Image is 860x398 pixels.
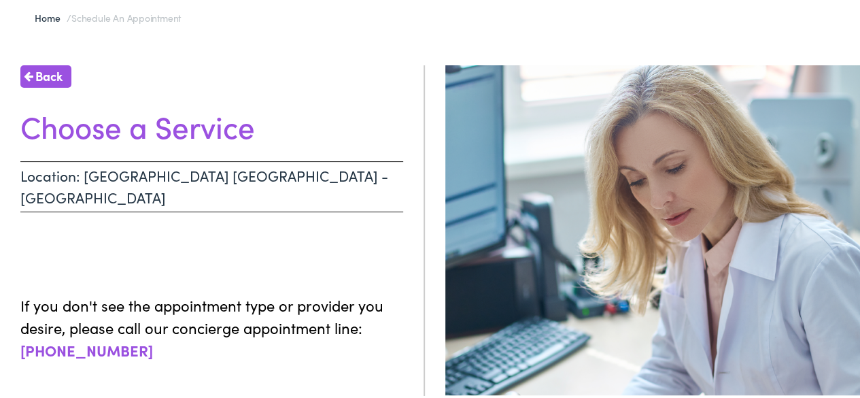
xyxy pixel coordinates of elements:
h1: Choose a Service [20,106,403,142]
p: If you don't see the appointment type or provider you desire, please call our concierge appointme... [20,292,403,359]
span: Schedule an Appointment [71,9,181,22]
span: / [35,9,181,22]
p: Location: [GEOGRAPHIC_DATA] [GEOGRAPHIC_DATA] - [GEOGRAPHIC_DATA] [20,159,403,210]
a: Home [35,9,67,22]
span: Back [35,65,63,83]
a: [PHONE_NUMBER] [20,337,153,359]
a: Back [20,63,71,86]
